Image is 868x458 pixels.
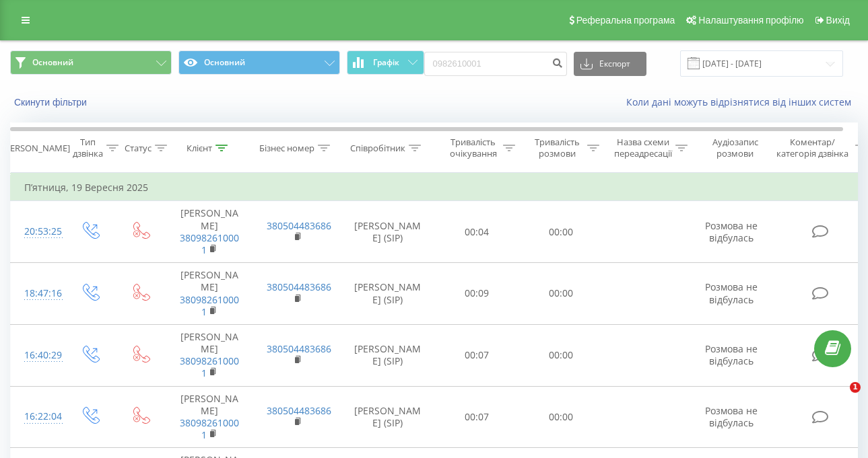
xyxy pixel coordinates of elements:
div: Тривалість розмови [531,137,584,159]
a: 380504483686 [267,280,331,293]
a: Коли дані можуть відрізнятися вiд інших систем [626,96,858,108]
span: Графік [373,58,399,67]
div: [PERSON_NAME] [2,143,70,154]
td: 00:07 [435,386,519,448]
td: [PERSON_NAME] (SIP) [341,263,435,325]
span: Налаштування профілю [698,15,803,26]
td: [PERSON_NAME] [166,263,253,325]
td: [PERSON_NAME] (SIP) [341,324,435,386]
button: Експорт [574,52,646,76]
a: 380504483686 [267,404,331,417]
span: Вихід [826,15,850,26]
div: 16:40:29 [24,342,51,369]
span: Розмова не відбулась [705,280,758,305]
td: 00:04 [435,201,519,263]
input: Пошук за номером [424,52,567,76]
div: Аудіозапис розмови [702,137,768,159]
td: [PERSON_NAME] (SIP) [341,201,435,263]
a: 380982610001 [180,354,239,379]
td: 00:00 [519,263,603,325]
a: 380504483686 [267,342,331,355]
div: Співробітник [350,143,405,154]
div: Статус [125,143,152,154]
span: Розмова не відбулась [705,219,758,244]
span: Основний [32,57,73,68]
div: 20:53:25 [24,219,51,245]
td: [PERSON_NAME] [166,201,253,263]
span: 1 [850,382,861,393]
td: 00:07 [435,324,519,386]
td: 00:00 [519,201,603,263]
span: Розмова не відбулась [705,404,758,429]
a: 380982610001 [180,231,239,256]
td: [PERSON_NAME] [166,324,253,386]
div: Клієнт [187,143,212,154]
iframe: Intercom live chat [822,382,855,414]
td: [PERSON_NAME] (SIP) [341,386,435,448]
td: 00:09 [435,263,519,325]
div: Назва схеми переадресації [614,137,672,159]
span: Розмова не відбулась [705,342,758,367]
div: 18:47:16 [24,280,51,307]
div: 16:22:04 [24,404,51,430]
td: [PERSON_NAME] [166,386,253,448]
button: Основний [10,50,172,75]
div: Тривалість очікування [446,137,500,159]
td: 00:00 [519,324,603,386]
div: Бізнес номер [259,143,314,154]
button: Скинути фільтри [10,96,94,108]
button: Графік [347,50,424,75]
div: Тип дзвінка [73,137,103,159]
td: 00:00 [519,386,603,448]
a: 380982610001 [180,293,239,318]
span: Реферальна програма [576,15,675,26]
a: 380982610001 [180,416,239,441]
a: 380504483686 [267,219,331,232]
div: Коментар/категорія дзвінка [773,137,852,159]
button: Основний [178,50,340,75]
